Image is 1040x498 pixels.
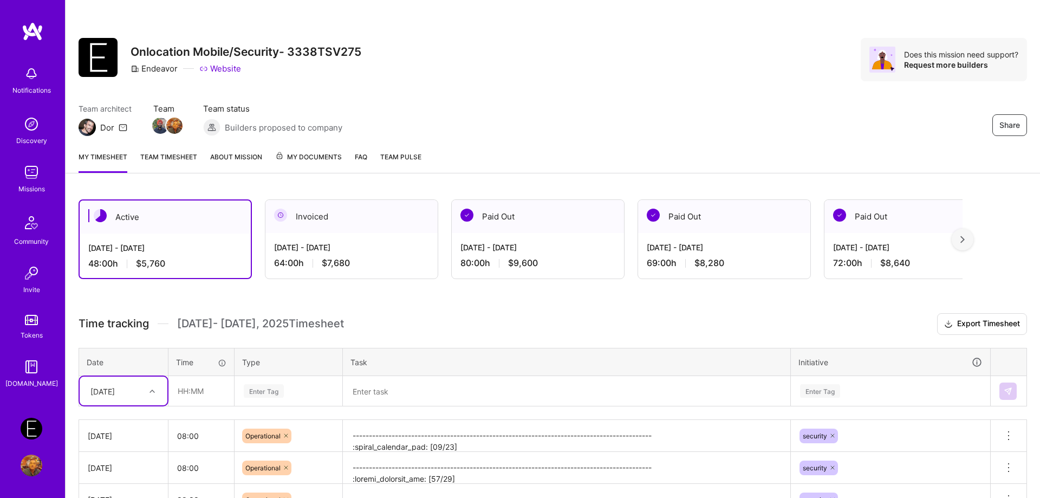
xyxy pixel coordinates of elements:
button: Export Timesheet [937,313,1027,335]
textarea: To enrich screen reader interactions, please activate Accessibility in Grammarly extension settings [344,377,789,406]
a: User Avatar [18,455,45,476]
img: Paid Out [460,209,473,222]
h3: Onlocation Mobile/Security- 3338TSV275 [131,45,361,59]
img: Team Member Avatar [166,118,183,134]
div: Invite [23,284,40,295]
img: Invoiced [274,209,287,222]
div: [DATE] - [DATE] [460,242,615,253]
div: Enter Tag [244,383,284,399]
img: teamwork [21,161,42,183]
img: Avatar [869,47,895,73]
th: Type [235,348,343,376]
a: Team Member Avatar [167,117,181,135]
div: [DATE] - [DATE] [647,242,802,253]
img: Paid Out [647,209,660,222]
span: Team architect [79,103,132,114]
span: Team [153,103,181,114]
img: Active [94,209,107,222]
img: guide book [21,356,42,378]
img: right [960,236,965,243]
img: Team Member Avatar [152,118,168,134]
img: bell [21,63,42,85]
th: Date [79,348,168,376]
div: [DATE] [88,430,159,442]
span: $8,280 [694,257,724,269]
img: tokens [25,315,38,325]
div: Initiative [798,356,983,368]
img: Company Logo [79,38,118,77]
img: Team Architect [79,119,96,136]
div: 69:00 h [647,257,802,269]
a: Website [199,63,241,74]
div: Endeavor [131,63,178,74]
div: Paid Out [452,200,624,233]
div: Dor [100,122,114,133]
div: Request more builders [904,60,1018,70]
span: $5,760 [136,258,165,269]
div: [DATE] [90,385,115,397]
img: User Avatar [21,455,42,476]
a: Team Pulse [380,151,421,173]
div: 64:00 h [274,257,429,269]
img: Endeavor: Onlocation Mobile/Security- 3338TSV275 [21,418,42,439]
span: Operational [245,464,281,472]
div: [DATE] - [DATE] [274,242,429,253]
span: Operational [245,432,281,440]
a: About Mission [210,151,262,173]
i: icon Chevron [149,389,155,394]
img: Submit [1004,387,1012,396]
div: [DATE] - [DATE] [88,242,242,254]
div: Active [80,201,251,234]
img: logo [22,22,43,41]
span: $8,640 [880,257,910,269]
i: icon Download [944,319,953,330]
input: HH:MM [168,422,234,450]
span: security [803,432,827,440]
span: security [803,464,827,472]
span: Time tracking [79,317,149,331]
i: icon CompanyGray [131,64,139,73]
span: Share [999,120,1020,131]
div: Does this mission need support? [904,49,1018,60]
span: [DATE] - [DATE] , 2025 Timesheet [177,317,344,331]
img: Community [18,210,44,236]
i: icon Mail [119,123,127,132]
th: Task [343,348,791,376]
span: Team Pulse [380,153,421,161]
div: Paid Out [824,200,997,233]
div: Notifications [12,85,51,96]
div: Missions [18,183,45,195]
div: Community [14,236,49,247]
span: $9,600 [508,257,538,269]
span: Builders proposed to company [225,122,342,133]
div: 72:00 h [833,257,988,269]
img: Invite [21,262,42,284]
div: [DATE] - [DATE] [833,242,988,253]
a: Endeavor: Onlocation Mobile/Security- 3338TSV275 [18,418,45,439]
input: HH:MM [169,377,233,405]
div: Tokens [21,329,43,341]
div: Paid Out [638,200,810,233]
div: 48:00 h [88,258,242,269]
span: My Documents [275,151,342,163]
textarea: -------------------------------------------------------------------------------------------- :spi... [344,421,789,451]
span: Team status [203,103,342,114]
a: My timesheet [79,151,127,173]
input: HH:MM [168,454,234,482]
div: Enter Tag [800,383,840,399]
textarea: -------------------------------------------------------------------------------------------- :lor... [344,453,789,483]
a: My Documents [275,151,342,173]
a: Team Member Avatar [153,117,167,135]
img: discovery [21,113,42,135]
div: [DOMAIN_NAME] [5,378,58,389]
div: Invoiced [265,200,438,233]
button: Share [992,114,1027,136]
span: $7,680 [322,257,350,269]
div: [DATE] [88,462,159,474]
img: Builders proposed to company [203,119,220,136]
a: Team timesheet [140,151,197,173]
div: 80:00 h [460,257,615,269]
a: FAQ [355,151,367,173]
img: Paid Out [833,209,846,222]
div: Discovery [16,135,47,146]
